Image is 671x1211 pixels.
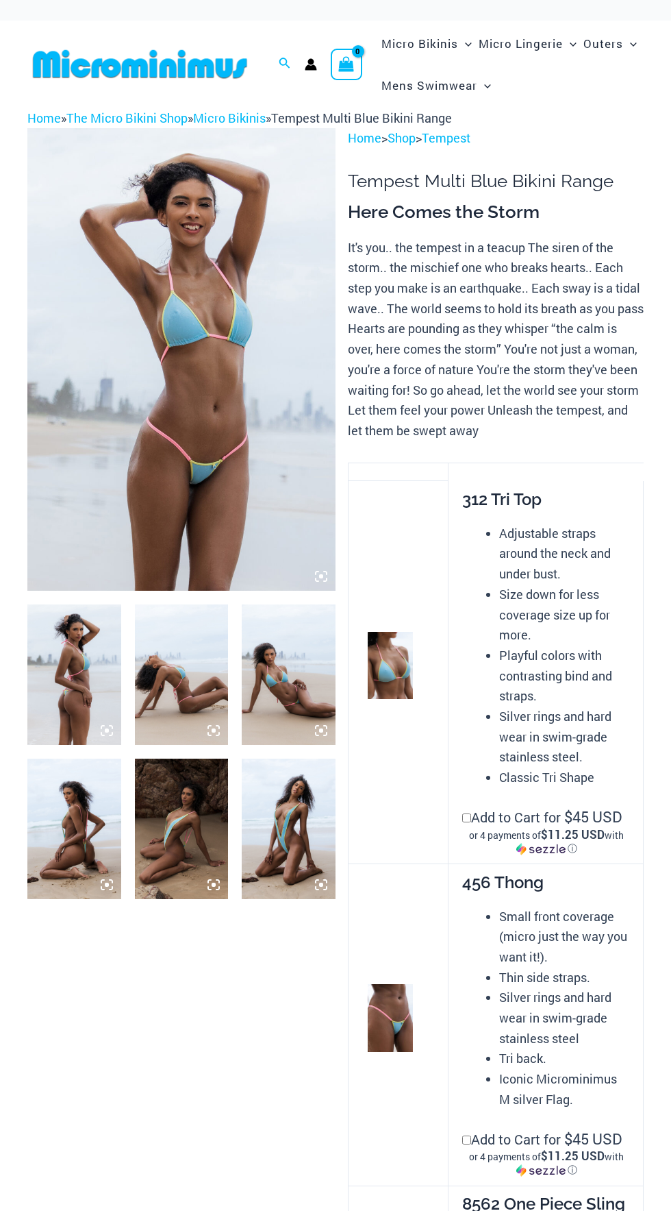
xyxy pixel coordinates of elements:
[348,238,644,441] p: It's you.. the tempest in a teacup The siren of the storm.. the mischief one who breaks hearts.. ...
[135,759,229,899] img: Tempest Multi Blue 8562 One Piece Sling
[462,814,471,822] input: Add to Cart for$45 USDor 4 payments of$11.25 USDwithSezzle Click to learn more about Sezzle
[564,1129,622,1149] span: 45 USD
[135,604,229,745] img: Tempest Multi Blue 312 Top 456 Bottom
[27,759,121,899] img: Tempest Multi Blue 8562 One Piece Sling
[516,843,566,855] img: Sezzle
[368,632,413,699] img: Tempest Multi Blue 312 Top
[331,49,362,80] a: View Shopping Cart, empty
[348,171,644,192] h1: Tempest Multi Blue Bikini Range
[462,872,544,892] span: 456 Thong
[541,1148,605,1164] span: $11.25 USD
[564,807,572,827] span: $
[499,585,631,646] li: Size down for less coverage size up for more.
[499,524,631,585] li: Adjustable straps around the neck and under bust.
[242,604,335,745] img: Tempest Multi Blue 312 Top 456 Bottom
[348,130,381,146] a: Home
[564,807,622,827] span: 45 USD
[462,829,631,855] div: or 4 payments of$11.25 USDwithSezzle Click to learn more about Sezzle
[378,64,494,106] a: Mens SwimwearMenu ToggleMenu Toggle
[388,130,416,146] a: Shop
[479,26,563,61] span: Micro Lingerie
[422,130,470,146] a: Tempest
[499,646,631,707] li: Playful colors with contrasting bind and straps.
[27,604,121,745] img: Tempest Multi Blue 312 Top 456 Bottom
[27,110,61,126] a: Home
[271,110,452,126] span: Tempest Multi Blue Bikini Range
[348,128,644,149] p: > >
[348,201,644,224] h3: Here Comes the Storm
[499,968,631,988] li: Thin side straps.
[583,26,623,61] span: Outers
[462,1150,631,1177] div: or 4 payments of with
[477,68,491,103] span: Menu Toggle
[462,808,631,855] label: Add to Cart for
[623,26,637,61] span: Menu Toggle
[462,829,631,855] div: or 4 payments of with
[499,907,631,968] li: Small front coverage (micro just the way you want it!).
[27,49,253,79] img: MM SHOP LOGO FLAT
[378,23,475,64] a: Micro BikinisMenu ToggleMenu Toggle
[499,768,631,788] li: Classic Tri Shape
[462,489,542,509] span: 312 Tri Top
[242,759,335,899] img: Tempest Multi Blue 8562 One Piece Sling
[27,110,452,126] span: » » »
[541,827,605,842] span: $11.25 USD
[305,58,317,71] a: Account icon link
[381,68,477,103] span: Mens Swimwear
[462,1136,471,1145] input: Add to Cart for$45 USDor 4 payments of$11.25 USDwithSezzle Click to learn more about Sezzle
[475,23,580,64] a: Micro LingerieMenu ToggleMenu Toggle
[564,1129,572,1149] span: $
[27,128,335,591] img: Tempest Multi Blue 312 Top 456 Bottom
[368,984,413,1051] img: Tempest Multi Blue 456 Bottom
[499,1049,631,1069] li: Tri back.
[499,1069,631,1110] li: Iconic Microminimus M silver Flag.
[279,56,291,73] a: Search icon link
[381,26,458,61] span: Micro Bikinis
[193,110,266,126] a: Micro Bikinis
[516,1164,566,1177] img: Sezzle
[499,707,631,768] li: Silver rings and hard wear in swim-grade stainless steel.
[499,988,631,1049] li: Silver rings and hard wear in swim-grade stainless steel
[580,23,640,64] a: OutersMenu ToggleMenu Toggle
[66,110,188,126] a: The Micro Bikini Shop
[563,26,577,61] span: Menu Toggle
[462,1150,631,1177] div: or 4 payments of$11.25 USDwithSezzle Click to learn more about Sezzle
[376,21,644,108] nav: Site Navigation
[462,1130,631,1177] label: Add to Cart for
[458,26,472,61] span: Menu Toggle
